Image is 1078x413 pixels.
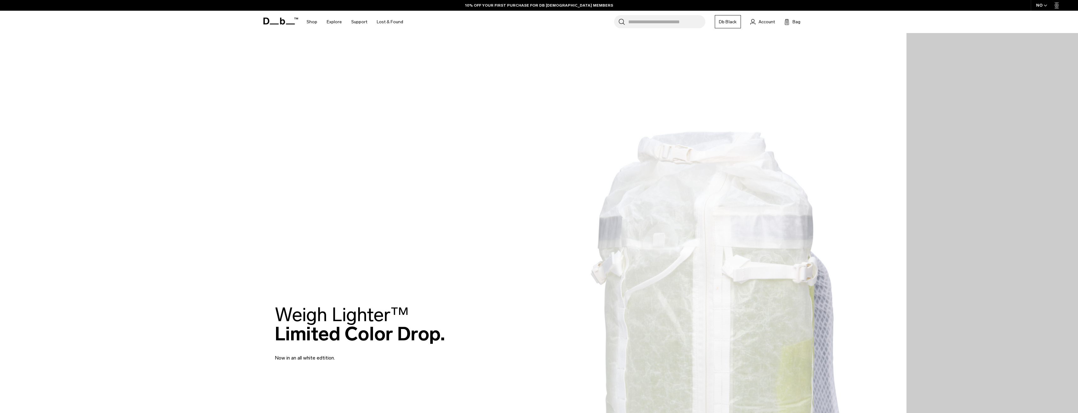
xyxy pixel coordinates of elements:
button: Bag [784,18,800,25]
h2: Limited Color Drop. [275,305,445,343]
a: 10% OFF YOUR FIRST PURCHASE FOR DB [DEMOGRAPHIC_DATA] MEMBERS [465,3,613,8]
a: Lost & Found [377,11,403,33]
a: Explore [327,11,342,33]
nav: Main Navigation [302,11,408,33]
span: Bag [793,19,800,25]
a: Shop [307,11,317,33]
a: Db Black [715,15,741,28]
p: Now in an all white edtition. [275,347,426,362]
span: Weigh Lighter™ [275,303,409,326]
a: Support [351,11,367,33]
span: Account [759,19,775,25]
a: Account [750,18,775,25]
